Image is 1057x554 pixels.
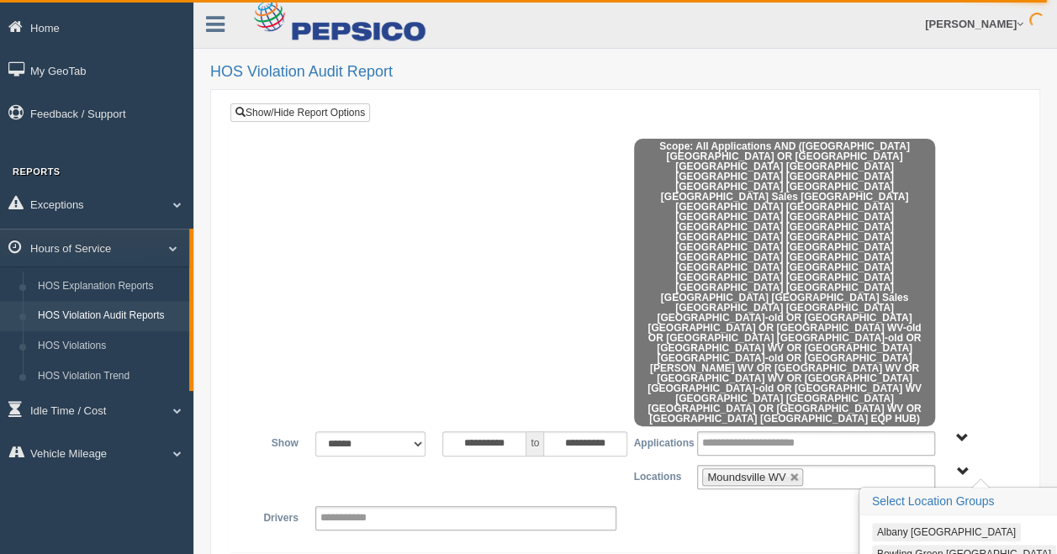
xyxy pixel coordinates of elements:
span: Moundsville WV [707,471,785,483]
label: Drivers [243,506,307,526]
a: HOS Explanation Reports [30,272,189,302]
span: Scope: All Applications AND ([GEOGRAPHIC_DATA] [GEOGRAPHIC_DATA] OR [GEOGRAPHIC_DATA] [GEOGRAPHIC... [634,139,936,426]
a: HOS Violations [30,331,189,361]
button: Albany [GEOGRAPHIC_DATA] [872,523,1021,541]
h2: HOS Violation Audit Report [210,64,1040,81]
label: Locations [626,465,690,485]
a: HOS Violation Audit Reports [30,301,189,331]
span: to [526,431,543,456]
label: Show [243,431,307,451]
label: Applications [625,431,689,451]
a: HOS Violation Trend [30,361,189,392]
a: Show/Hide Report Options [230,103,370,122]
